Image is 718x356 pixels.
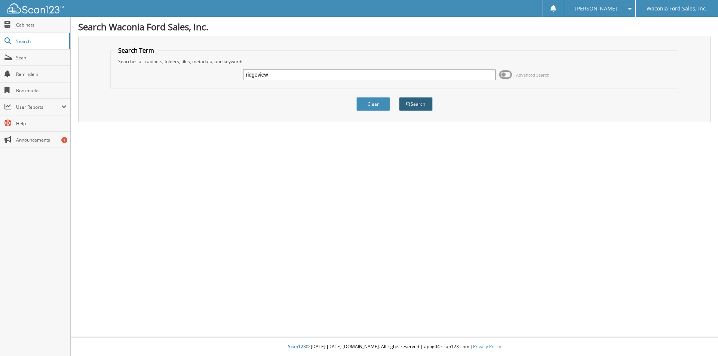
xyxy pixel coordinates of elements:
[16,137,67,143] span: Announcements
[399,97,433,111] button: Search
[114,58,675,65] div: Searches all cabinets, folders, files, metadata, and keywords
[575,6,617,11] span: [PERSON_NAME]
[16,55,67,61] span: Scan
[16,38,65,44] span: Search
[71,338,718,356] div: © [DATE]-[DATE] [DOMAIN_NAME]. All rights reserved | appg04-scan123-com |
[516,72,549,78] span: Advanced Search
[16,120,67,127] span: Help
[681,320,718,356] iframe: Chat Widget
[647,6,707,11] span: Waconia Ford Sales, Inc.
[114,46,158,55] legend: Search Term
[7,3,64,13] img: scan123-logo-white.svg
[16,87,67,94] span: Bookmarks
[16,71,67,77] span: Reminders
[61,137,67,143] div: 1
[288,343,306,350] span: Scan123
[78,21,711,33] h1: Search Waconia Ford Sales, Inc.
[356,97,390,111] button: Clear
[16,22,67,28] span: Cabinets
[16,104,61,110] span: User Reports
[473,343,501,350] a: Privacy Policy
